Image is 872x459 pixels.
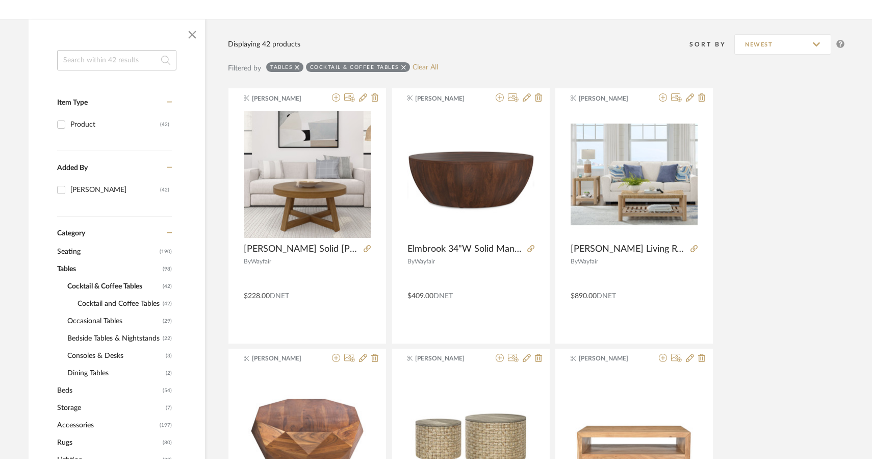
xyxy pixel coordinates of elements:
span: [PERSON_NAME] Living Room Tables Set With Rectangular End Table [PERSON_NAME] Woven Living Room T... [571,244,686,255]
span: (42) [163,296,172,312]
div: (42) [160,182,169,198]
span: (98) [163,261,172,277]
span: [PERSON_NAME] [579,354,643,363]
span: Elmbrook 34"W Solid Mango Wood Modern Industrial Round Drum Coffee Table, Fully Assembled [407,244,523,255]
div: [PERSON_NAME] [70,182,160,198]
span: Occasional Tables [67,312,160,330]
span: DNET [433,293,453,300]
span: [PERSON_NAME] [252,94,316,103]
span: Wayfair [251,258,271,264]
div: Product [70,116,160,133]
span: Rugs [57,434,160,451]
img: Byard Solid Wood Coffee Table [244,111,371,238]
span: (29) [163,313,172,329]
div: Sort By [689,39,734,50]
span: DNET [597,293,616,300]
span: [PERSON_NAME] Solid [PERSON_NAME] Coffee Table [244,244,360,255]
span: [PERSON_NAME] [415,94,479,103]
span: By [571,258,578,264]
span: $409.00 [407,293,433,300]
span: (7) [166,400,172,416]
span: Wayfair [578,258,598,264]
span: By [407,258,415,264]
span: Wayfair [415,258,435,264]
input: Search within 42 results [57,50,176,70]
span: (22) [163,330,172,347]
span: (190) [160,244,172,260]
span: [PERSON_NAME] [579,94,643,103]
span: Tables [57,260,160,278]
span: (2) [166,365,172,381]
span: (197) [160,417,172,433]
a: Clear All [413,63,438,72]
div: Displaying 42 products [228,39,300,50]
span: DNET [270,293,289,300]
span: Seating [57,243,157,260]
span: (42) [163,278,172,295]
span: (54) [163,382,172,399]
span: Item Type [57,99,88,106]
span: Cocktail and Coffee Tables [78,295,160,312]
span: Storage [57,399,163,417]
div: Cocktail & Coffee Tables [310,64,399,70]
img: Lana Woven Living Room Tables Set With Rectangular End Table Lana Woven Living Room Tables Set Wi... [571,111,698,238]
div: 0 [407,110,534,238]
span: Accessories [57,417,157,434]
span: By [244,258,251,264]
span: [PERSON_NAME] [415,354,479,363]
span: $228.00 [244,293,270,300]
span: (3) [166,348,172,364]
span: Dining Tables [67,365,163,382]
span: $890.00 [571,293,597,300]
span: (80) [163,434,172,451]
span: [PERSON_NAME] [252,354,316,363]
span: Consoles & Desks [67,347,163,365]
button: Close [182,25,202,45]
span: Cocktail & Coffee Tables [67,278,160,295]
img: Elmbrook 34"W Solid Mango Wood Modern Industrial Round Drum Coffee Table, Fully Assembled [407,111,534,238]
span: Added By [57,164,88,172]
span: Bedside Tables & Nightstands [67,330,160,347]
span: Category [57,229,85,238]
div: Tables [270,64,292,70]
span: Beds [57,382,160,399]
div: (42) [160,116,169,133]
div: Filtered by [228,63,261,74]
